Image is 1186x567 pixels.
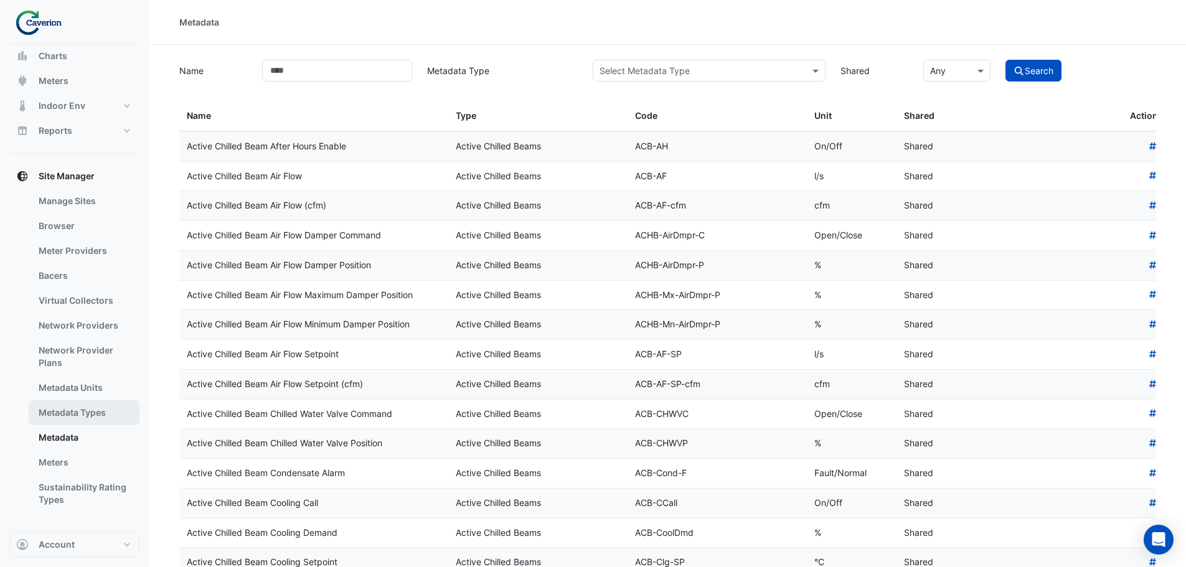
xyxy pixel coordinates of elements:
[635,139,799,154] div: ACB-AH
[1147,408,1159,419] a: Retrieve metadata usage counts for favourites, rules and templates
[39,538,75,551] span: Account
[904,288,979,302] div: Shared
[29,288,139,313] a: Virtual Collectors
[814,288,889,302] div: %
[814,466,889,480] div: Fault/Normal
[635,288,799,302] div: ACHB-Mx-AirDmpr-P
[39,170,95,182] span: Site Manager
[456,466,620,480] div: Active Chilled Beams
[635,347,799,362] div: ACB-AF-SP
[1147,141,1159,151] a: Retrieve metadata usage counts for favourites, rules and templates
[1147,378,1159,389] a: Retrieve metadata usage counts for favourites, rules and templates
[814,436,889,451] div: %
[814,317,889,332] div: %
[16,75,29,87] app-icon: Meters
[29,263,139,288] a: Bacers
[635,526,799,540] div: ACB-CoolDmd
[10,164,139,189] button: Site Manager
[1147,289,1159,300] a: Retrieve metadata usage counts for favourites, rules and templates
[904,466,979,480] div: Shared
[456,377,620,391] div: Active Chilled Beams
[10,44,139,68] button: Charts
[635,466,799,480] div: ACB-Cond-F
[29,213,139,238] a: Browser
[187,496,441,510] div: Active Chilled Beam Cooling Call
[16,50,29,62] app-icon: Charts
[1147,438,1159,448] a: Retrieve metadata usage counts for favourites, rules and templates
[456,288,620,302] div: Active Chilled Beams
[904,169,979,184] div: Shared
[15,10,71,35] img: Company Logo
[187,436,441,451] div: Active Chilled Beam Chilled Water Valve Position
[29,425,139,450] a: Metadata
[29,338,139,375] a: Network Provider Plans
[814,347,889,362] div: l/s
[29,475,139,512] a: Sustainability Rating Types
[10,189,139,517] div: Site Manager
[456,347,620,362] div: Active Chilled Beams
[904,377,979,391] div: Shared
[635,258,799,273] div: ACHB-AirDmpr-P
[635,407,799,421] div: ACB-CHWVC
[1144,525,1174,555] div: Open Intercom Messenger
[814,258,889,273] div: %
[904,199,979,213] div: Shared
[456,436,620,451] div: Active Chilled Beams
[1147,349,1159,359] a: Retrieve metadata usage counts for favourites, rules and templates
[456,317,620,332] div: Active Chilled Beams
[456,228,620,243] div: Active Chilled Beams
[635,169,799,184] div: ACB-AF
[456,407,620,421] div: Active Chilled Beams
[814,139,889,154] div: On/Off
[904,317,979,332] div: Shared
[10,93,139,118] button: Indoor Env
[814,377,889,391] div: cfm
[16,100,29,112] app-icon: Indoor Env
[814,228,889,243] div: Open/Close
[1147,319,1159,329] a: Retrieve metadata usage counts for favourites, rules and templates
[187,110,211,121] span: Name
[29,450,139,475] a: Meters
[179,16,219,29] div: Metadata
[1147,467,1159,478] a: Retrieve metadata usage counts for favourites, rules and templates
[187,228,441,243] div: Active Chilled Beam Air Flow Damper Command
[904,228,979,243] div: Shared
[187,347,441,362] div: Active Chilled Beam Air Flow Setpoint
[1130,109,1158,123] span: Action
[814,169,889,184] div: l/s
[904,110,934,121] span: Shared
[1147,260,1159,270] a: Retrieve metadata usage counts for favourites, rules and templates
[814,199,889,213] div: cfm
[187,317,441,332] div: Active Chilled Beam Air Flow Minimum Damper Position
[456,258,620,273] div: Active Chilled Beams
[29,375,139,400] a: Metadata Units
[635,496,799,510] div: ACB-CCall
[1147,200,1159,210] a: Retrieve metadata usage counts for favourites, rules and templates
[904,407,979,421] div: Shared
[635,377,799,391] div: ACB-AF-SP-cfm
[39,124,72,137] span: Reports
[635,110,657,121] span: Code
[456,110,476,121] span: Type
[39,50,67,62] span: Charts
[29,238,139,263] a: Meter Providers
[904,258,979,273] div: Shared
[635,199,799,213] div: ACB-AF-cfm
[1147,556,1159,567] a: Retrieve metadata usage counts for favourites, rules and templates
[904,496,979,510] div: Shared
[10,68,139,93] button: Meters
[456,139,620,154] div: Active Chilled Beams
[187,466,441,480] div: Active Chilled Beam Condensate Alarm
[456,199,620,213] div: Active Chilled Beams
[814,110,832,121] span: Unit
[1147,497,1159,508] a: Retrieve metadata usage counts for favourites, rules and templates
[187,199,441,213] div: Active Chilled Beam Air Flow (cfm)
[1147,230,1159,240] a: Retrieve metadata usage counts for favourites, rules and templates
[187,526,441,540] div: Active Chilled Beam Cooling Demand
[187,377,441,391] div: Active Chilled Beam Air Flow Setpoint (cfm)
[833,60,916,82] label: Shared
[1005,60,1061,82] button: Search
[456,526,620,540] div: Active Chilled Beams
[29,400,139,425] a: Metadata Types
[187,407,441,421] div: Active Chilled Beam Chilled Water Valve Command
